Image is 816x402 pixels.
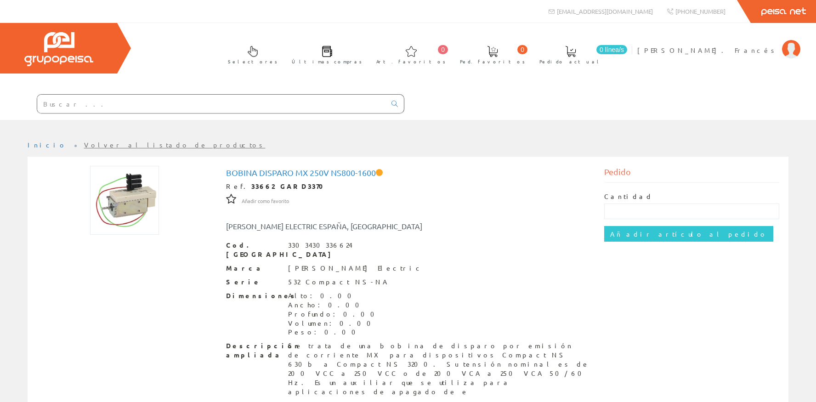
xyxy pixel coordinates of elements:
[219,38,282,70] a: Selectores
[288,341,590,396] div: Se trata de una bobina de disparo por emisión de corriente MX para dispositivos Compact NS 630b a...
[226,341,281,360] span: Descripción ampliada
[604,226,773,242] input: Añadir artículo al pedido
[604,192,653,201] label: Cantidad
[90,166,159,235] img: Foto artículo Bobina Disparo Mx 250v Ns800-1600 (150x150)
[596,45,627,54] span: 0 línea/s
[288,291,380,300] div: Alto: 0.00
[84,141,266,149] a: Volver al listado de productos
[226,277,281,287] span: Serie
[242,196,289,204] a: Añadir como favorito
[226,182,590,191] div: Ref.
[242,198,289,205] span: Añadir como favorito
[637,38,800,47] a: [PERSON_NAME]. Francés
[539,57,602,66] span: Pedido actual
[460,57,525,66] span: Ped. favoritos
[637,45,777,55] span: [PERSON_NAME]. Francés
[675,7,725,15] span: [PHONE_NUMBER]
[24,32,93,66] img: Grupo Peisa
[226,168,590,177] h1: Bobina Disparo Mx 250v Ns800-1600
[288,277,389,287] div: 532 Compact NS-NA
[288,310,380,319] div: Profundo: 0.00
[292,57,362,66] span: Últimas compras
[376,57,446,66] span: Art. favoritos
[557,7,653,15] span: [EMAIL_ADDRESS][DOMAIN_NAME]
[251,182,329,190] strong: 33662 GARD3370
[288,300,380,310] div: Ancho: 0.00
[37,95,386,113] input: Buscar ...
[226,264,281,273] span: Marca
[283,38,367,70] a: Últimas compras
[219,221,440,232] div: [PERSON_NAME] ELECTRIC ESPAÑA, [GEOGRAPHIC_DATA]
[28,141,67,149] a: Inicio
[288,264,423,273] div: [PERSON_NAME] Electric
[226,291,281,300] span: Dimensiones
[517,45,527,54] span: 0
[288,328,380,337] div: Peso: 0.00
[226,241,281,259] span: Cod. [GEOGRAPHIC_DATA]
[288,241,352,250] div: 3303430336624
[228,57,278,66] span: Selectores
[604,166,780,183] div: Pedido
[438,45,448,54] span: 0
[288,319,380,328] div: Volumen: 0.00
